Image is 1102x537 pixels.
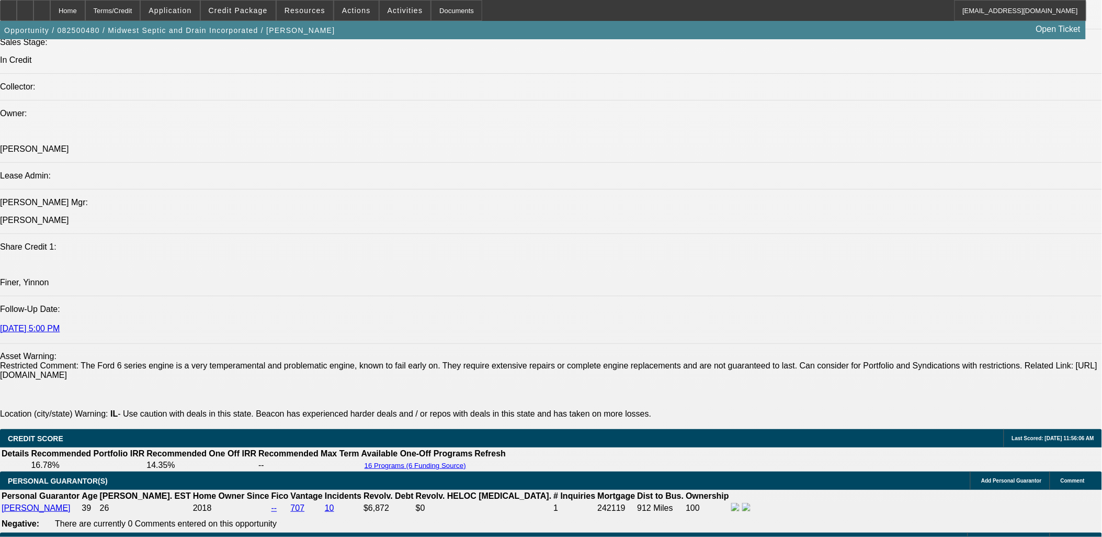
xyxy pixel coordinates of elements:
button: Activities [380,1,431,20]
td: $6,872 [363,502,414,514]
button: Resources [277,1,333,20]
span: CREDIT SCORE [8,434,63,443]
td: -- [258,460,360,471]
a: [PERSON_NAME] [2,504,71,512]
button: Actions [334,1,379,20]
b: Dist to Bus. [638,491,684,500]
span: Last Scored: [DATE] 11:56:06 AM [1012,435,1094,441]
th: Available One-Off Programs [361,449,473,459]
b: Revolv. Debt [363,491,414,500]
th: Details [1,449,29,459]
b: Home Owner Since [193,491,269,500]
span: Activities [388,6,423,15]
span: Resources [285,6,325,15]
a: 10 [325,504,334,512]
img: facebook-icon.png [731,503,740,511]
b: Mortgage [598,491,635,500]
td: $0 [415,502,552,514]
td: 100 [685,502,730,514]
td: 16.78% [30,460,145,471]
b: Negative: [2,519,39,528]
span: Credit Package [209,6,268,15]
img: linkedin-icon.png [742,503,751,511]
b: # Inquiries [553,491,595,500]
b: Vantage [291,491,323,500]
a: 707 [291,504,305,512]
td: 242119 [597,502,636,514]
b: Ownership [686,491,729,500]
b: Age [82,491,97,500]
span: Application [149,6,191,15]
td: 912 Miles [637,502,685,514]
th: Recommended One Off IRR [146,449,257,459]
td: 39 [81,502,98,514]
span: Comment [1061,478,1085,484]
span: Opportunity / 082500480 / Midwest Septic and Drain Incorporated / [PERSON_NAME] [4,26,335,35]
th: Refresh [474,449,507,459]
b: Incidents [325,491,361,500]
span: 2018 [193,504,212,512]
span: There are currently 0 Comments entered on this opportunity [55,519,277,528]
b: Revolv. HELOC [MEDICAL_DATA]. [416,491,552,500]
label: - Use caution with deals in this state. Beacon has experienced harder deals and / or repos with d... [110,409,651,418]
a: Open Ticket [1032,20,1085,38]
b: Fico [271,491,289,500]
b: IL [110,409,118,418]
td: 14.35% [146,460,257,471]
span: Actions [342,6,371,15]
td: 26 [99,502,191,514]
button: Credit Package [201,1,276,20]
b: Personal Guarantor [2,491,79,500]
th: Recommended Portfolio IRR [30,449,145,459]
b: [PERSON_NAME]. EST [100,491,191,500]
th: Recommended Max Term [258,449,360,459]
a: -- [271,504,277,512]
span: PERSONAL GUARANTOR(S) [8,477,108,485]
button: 16 Programs (6 Funding Source) [361,461,469,470]
td: 1 [553,502,596,514]
button: Application [141,1,199,20]
span: Add Personal Guarantor [981,478,1042,484]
